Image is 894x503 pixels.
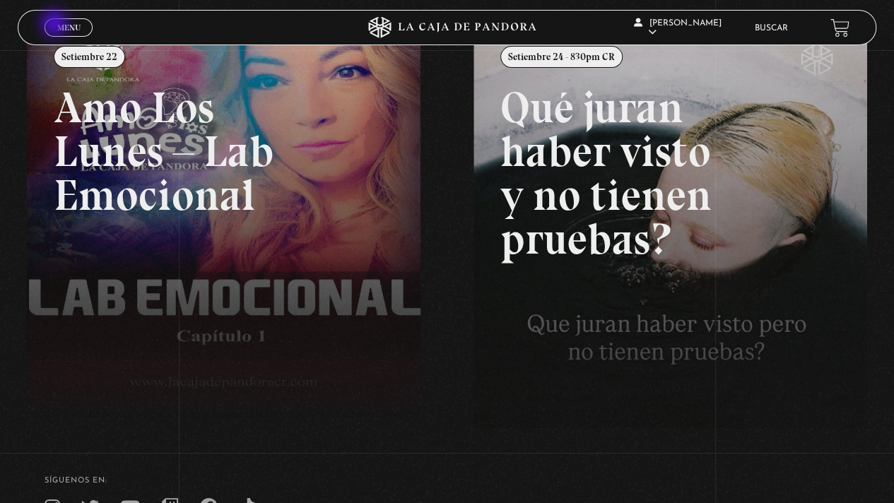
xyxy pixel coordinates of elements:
a: View your shopping cart [830,18,849,37]
span: Cerrar [52,35,86,45]
h4: SÍguenos en: [45,477,849,485]
a: Buscar [755,24,788,32]
span: Menu [57,23,81,32]
span: [PERSON_NAME] [634,19,722,37]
